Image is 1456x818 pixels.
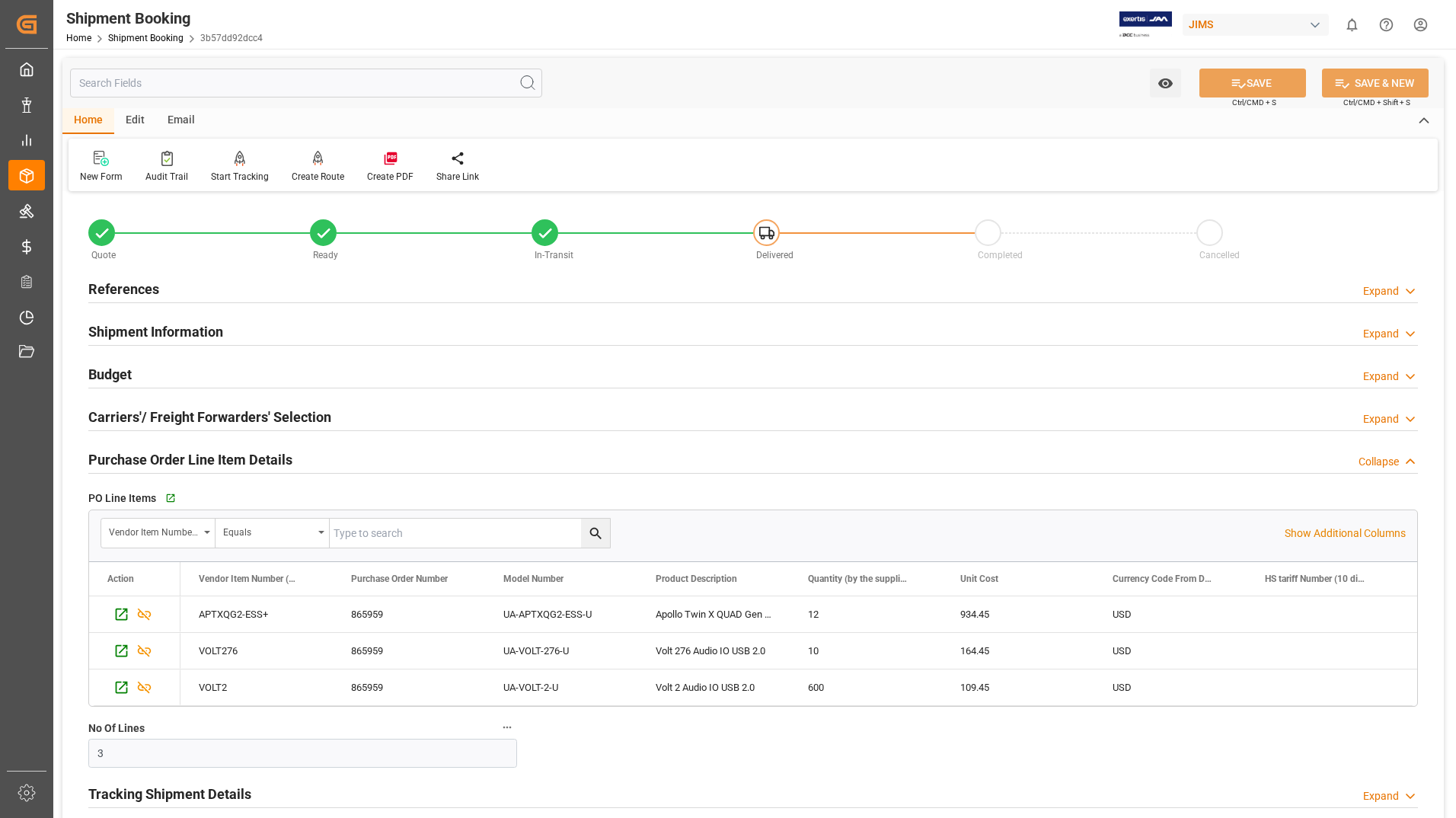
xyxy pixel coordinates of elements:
[485,596,637,632] div: UA-APTXQG2-ESS-U
[145,170,188,184] div: Audit Trail
[656,574,737,584] span: Product Description
[1119,11,1172,38] img: Exertis%20JAM%20-%20Email%20Logo.jpg_1722504956.jpg
[88,364,132,385] h2: Budget
[436,170,479,184] div: Share Link
[1183,10,1335,39] button: JIMS
[66,33,91,43] a: Home
[1265,574,1367,584] span: HS tariff Number (10 digit classification code)
[1285,526,1406,542] p: Show Additional Columns
[960,574,998,584] span: Unit Cost
[1363,283,1399,299] div: Expand
[107,574,134,584] div: Action
[1335,8,1369,42] button: show 0 new notifications
[88,407,331,427] h2: Carriers'/ Freight Forwarders' Selection
[109,522,199,539] div: Vendor Item Number (By The Supplier)
[1094,596,1247,632] div: USD
[485,633,637,669] div: UA-VOLT-276-U
[1363,369,1399,385] div: Expand
[180,596,333,632] div: APTXQG2-ESS+
[367,170,413,184] div: Create PDF
[1363,326,1399,342] div: Expand
[1232,97,1276,108] span: Ctrl/CMD + S
[497,717,517,737] button: No Of Lines
[180,669,333,705] div: VOLT2
[637,633,790,669] div: Volt 276 Audio IO USB 2.0
[66,7,263,30] div: Shipment Booking
[216,519,330,548] button: open menu
[790,633,942,669] div: 10
[790,596,942,632] div: 12
[1369,8,1403,42] button: Help Center
[790,669,942,705] div: 600
[101,519,216,548] button: open menu
[88,784,251,804] h2: Tracking Shipment Details
[485,669,637,705] div: UA-VOLT-2-U
[1094,669,1247,705] div: USD
[1363,788,1399,804] div: Expand
[330,519,610,548] input: Type to search
[91,250,116,260] span: Quote
[156,108,206,134] div: Email
[88,721,145,737] span: No Of Lines
[89,596,180,633] div: Press SPACE to select this row.
[70,69,542,97] input: Search Fields
[535,250,573,260] span: In-Transit
[333,669,485,705] div: 865959
[62,108,114,134] div: Home
[114,108,156,134] div: Edit
[211,170,269,184] div: Start Tracking
[333,633,485,669] div: 865959
[978,250,1023,260] span: Completed
[351,574,448,584] span: Purchase Order Number
[1183,14,1329,36] div: JIMS
[80,170,123,184] div: New Form
[88,490,156,506] span: PO Line Items
[88,279,159,299] h2: References
[756,250,793,260] span: Delivered
[942,596,1094,632] div: 934.45
[637,669,790,705] div: Volt 2 Audio IO USB 2.0
[1199,250,1240,260] span: Cancelled
[1363,411,1399,427] div: Expand
[581,519,610,548] button: search button
[223,522,313,539] div: Equals
[1113,574,1215,584] span: Currency Code From Detail
[808,574,910,584] span: Quantity (by the supplier)
[942,669,1094,705] div: 109.45
[88,449,292,470] h2: Purchase Order Line Item Details
[108,33,184,43] a: Shipment Booking
[1199,69,1306,97] button: SAVE
[1343,97,1410,108] span: Ctrl/CMD + Shift + S
[199,574,301,584] span: Vendor Item Number (By The Supplier)
[1094,633,1247,669] div: USD
[313,250,338,260] span: Ready
[88,321,223,342] h2: Shipment Information
[333,596,485,632] div: 865959
[292,170,344,184] div: Create Route
[942,633,1094,669] div: 164.45
[1359,454,1399,470] div: Collapse
[180,633,333,669] div: VOLT276
[89,633,180,669] div: Press SPACE to select this row.
[637,596,790,632] div: Apollo Twin X QUAD Gen 2 ESS
[1322,69,1429,97] button: SAVE & NEW
[89,669,180,706] div: Press SPACE to select this row.
[1150,69,1181,97] button: open menu
[503,574,564,584] span: Model Number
